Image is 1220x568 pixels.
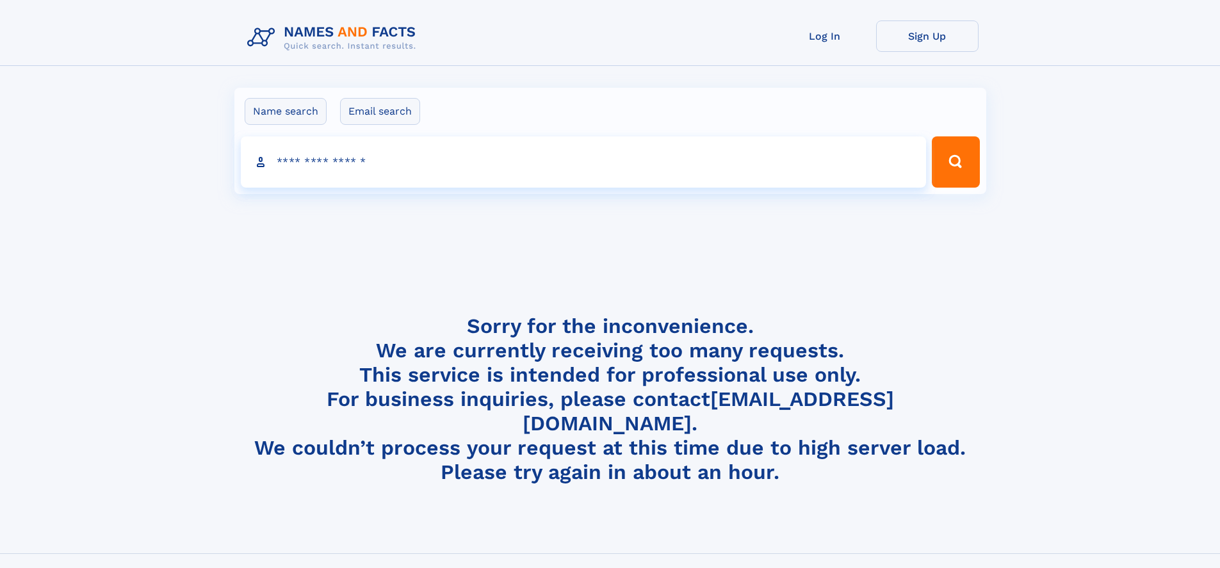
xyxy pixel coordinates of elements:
[932,136,979,188] button: Search Button
[242,20,427,55] img: Logo Names and Facts
[241,136,927,188] input: search input
[245,98,327,125] label: Name search
[340,98,420,125] label: Email search
[242,314,979,485] h4: Sorry for the inconvenience. We are currently receiving too many requests. This service is intend...
[523,387,894,435] a: [EMAIL_ADDRESS][DOMAIN_NAME]
[876,20,979,52] a: Sign Up
[774,20,876,52] a: Log In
